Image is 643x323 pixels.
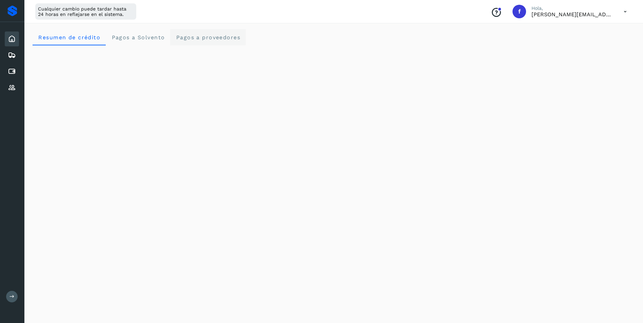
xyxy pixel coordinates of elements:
div: Embarques [5,48,19,63]
div: Cualquier cambio puede tardar hasta 24 horas en reflejarse en el sistema. [35,3,136,20]
span: Pagos a proveedores [176,34,240,41]
p: Hola, [531,5,613,11]
div: Proveedores [5,80,19,95]
div: Inicio [5,31,19,46]
p: favio.serrano@logisticabennu.com [531,11,613,18]
span: Resumen de crédito [38,34,100,41]
span: Pagos a Solvento [111,34,165,41]
div: Cuentas por pagar [5,64,19,79]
